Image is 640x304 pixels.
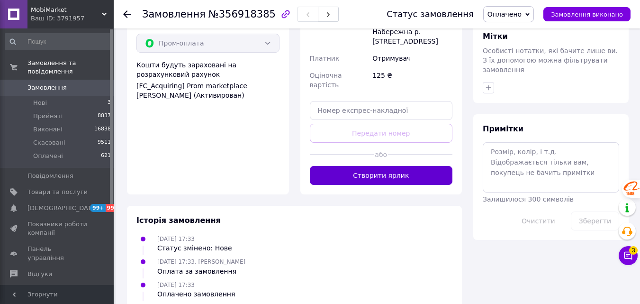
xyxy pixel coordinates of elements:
span: Замовлення виконано [551,11,623,18]
span: Оплачено [487,10,522,18]
button: Чат з покупцем3 [619,246,638,265]
span: 8837 [98,112,111,120]
span: або [374,150,388,159]
span: Нові [33,99,47,107]
button: Створити ярлик [310,166,453,185]
input: Пошук [5,33,112,50]
span: [DATE] 17:33 [157,282,195,288]
span: MobiMarket [31,6,102,14]
span: Оціночна вартість [310,72,342,89]
span: Панель управління [27,245,88,262]
span: 99+ [106,204,121,212]
span: Показники роботи компанії [27,220,88,237]
div: Статус змінено: Нове [157,243,232,253]
span: Скасовані [33,138,65,147]
span: Платник [310,55,340,62]
span: Прийняті [33,112,63,120]
span: Оплачені [33,152,63,160]
span: Мітки [483,32,508,41]
span: [DATE] 17:33 [157,236,195,242]
span: Особисті нотатки, які бачите лише ви. З їх допомогою можна фільтрувати замовлення [483,47,618,74]
div: Оплачено замовлення [157,289,235,299]
span: Залишилося 300 символів [483,195,574,203]
span: 621 [101,152,111,160]
div: Статус замовлення [387,9,474,19]
div: Кошти будуть зараховані на розрахунковий рахунок [136,60,279,100]
button: Замовлення виконано [543,7,631,21]
span: [DEMOGRAPHIC_DATA] [27,204,98,212]
div: [FC_Acquiring] Prom marketplace [PERSON_NAME] (Активирован) [136,81,279,100]
span: 99+ [90,204,106,212]
div: 125 ₴ [370,67,454,93]
span: Повідомлення [27,172,73,180]
span: Історія замовлення [136,216,221,225]
span: Виконані [33,125,63,134]
input: Номер експрес-накладної [310,101,453,120]
span: №356918385 [208,9,276,20]
span: 3 [108,99,111,107]
div: Оплата за замовлення [157,267,245,276]
span: Замовлення та повідомлення [27,59,114,76]
div: Отримувач [370,50,454,67]
span: Замовлення [142,9,206,20]
span: 9511 [98,138,111,147]
span: Примітки [483,124,523,133]
div: Ваш ID: 3791957 [31,14,114,23]
span: 16838 [94,125,111,134]
span: 3 [629,246,638,255]
span: Відгуки [27,270,52,278]
span: Замовлення [27,83,67,92]
div: Повернутися назад [123,9,131,19]
span: Товари та послуги [27,188,88,196]
span: [DATE] 17:33, [PERSON_NAME] [157,258,245,265]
